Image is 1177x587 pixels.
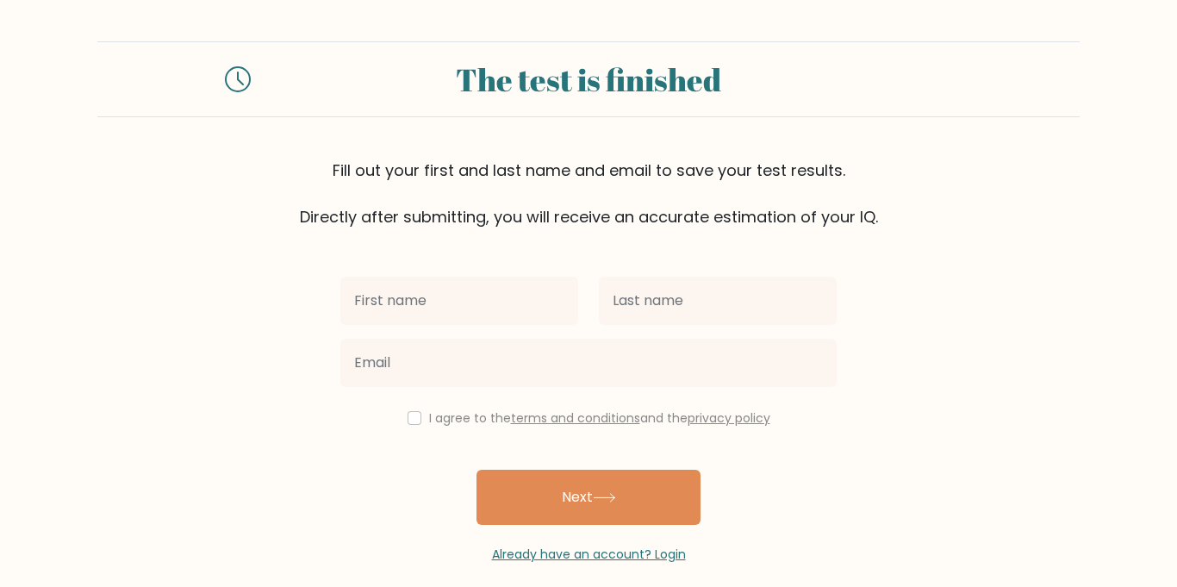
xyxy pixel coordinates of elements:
div: The test is finished [271,56,906,103]
a: privacy policy [688,409,770,427]
button: Next [476,470,701,525]
input: Email [340,339,837,387]
a: Already have an account? Login [492,546,686,563]
a: terms and conditions [511,409,640,427]
label: I agree to the and the [429,409,770,427]
input: First name [340,277,578,325]
div: Fill out your first and last name and email to save your test results. Directly after submitting,... [97,159,1080,228]
input: Last name [599,277,837,325]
